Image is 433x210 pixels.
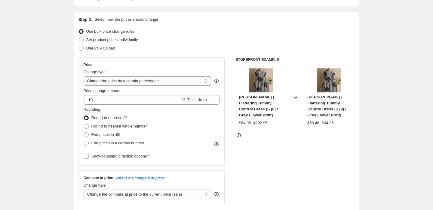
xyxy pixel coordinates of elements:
[91,115,128,120] span: Round to nearest .01
[236,57,355,62] h6: STOREFRONT EXAMPLE
[84,175,113,180] h3: Compare at price
[307,95,346,117] span: [PERSON_NAME] | Flattering Tummy Control Dress (S (8) / Grey Flower Print)
[84,62,92,67] h3: Price
[115,176,166,180] button: What's the compare at price?
[213,191,220,197] div: help
[86,29,134,34] span: Use bulk price change rules
[182,97,207,102] span: % (Price drop)
[239,95,278,117] span: [PERSON_NAME] | Flattering Tummy Control Dress (S (8) / Grey Flower Print)
[253,120,268,126] strike: $232.95
[91,124,147,128] span: Round to nearest whole number
[249,68,273,92] img: magnifics_upscale-s1PrpL8IaMyRENanwyWT-ChatGPT_Image_25_aug_2025_19_58_56_80x.png
[94,16,158,22] p: Select how the prices should change
[239,120,251,126] div: $64.95
[84,107,100,112] span: Rounding
[91,141,144,145] span: End prices in a certain number
[322,120,334,126] strike: $64.95
[84,88,121,93] span: Price change amount
[86,37,138,42] span: Set product prices individually
[84,95,181,105] input: -15
[307,120,319,126] div: $58.46
[84,183,106,187] span: Change type
[84,70,106,74] span: Change type
[86,46,115,50] span: Use CSV upload
[317,68,341,92] img: magnifics_upscale-s1PrpL8IaMyRENanwyWT-ChatGPT_Image_25_aug_2025_19_58_56_80x.png
[91,154,149,158] span: Show rounding direction options?
[91,132,121,137] span: End prices in .99
[213,78,220,84] div: help
[78,16,92,22] h2: Step 2.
